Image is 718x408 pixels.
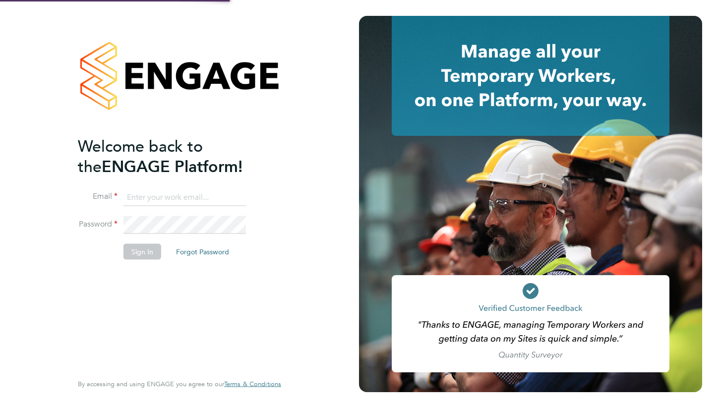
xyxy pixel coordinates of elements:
h2: ENGAGE Platform! [78,136,271,176]
span: By accessing and using ENGAGE you agree to our [78,380,281,388]
button: Forgot Password [168,244,237,260]
button: Sign In [123,244,161,260]
label: Password [78,219,118,230]
a: Terms & Conditions [224,380,281,388]
span: Welcome back to the [78,136,203,176]
label: Email [78,191,118,202]
input: Enter your work email... [123,188,246,206]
